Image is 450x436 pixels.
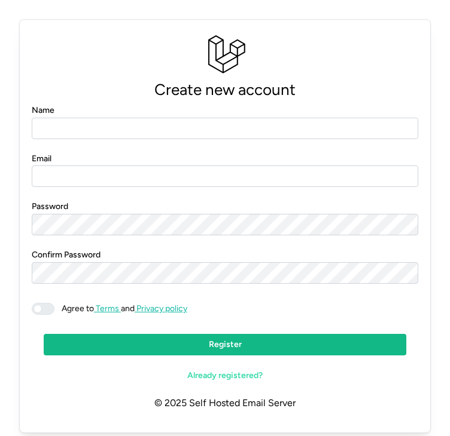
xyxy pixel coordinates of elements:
[54,303,187,315] span: and
[135,303,187,314] a: Privacy policy
[44,334,406,355] button: Register
[32,248,101,262] label: Confirm Password
[32,200,68,213] label: Password
[44,365,406,386] a: Already registered?
[187,366,263,386] span: Already registered?
[62,303,94,314] span: Agree to
[32,104,54,117] label: Name
[32,152,51,165] label: Email
[32,386,418,420] p: © 2025 Self Hosted Email Server
[94,303,121,314] a: Terms
[209,334,242,355] span: Register
[32,77,418,103] p: Create new account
